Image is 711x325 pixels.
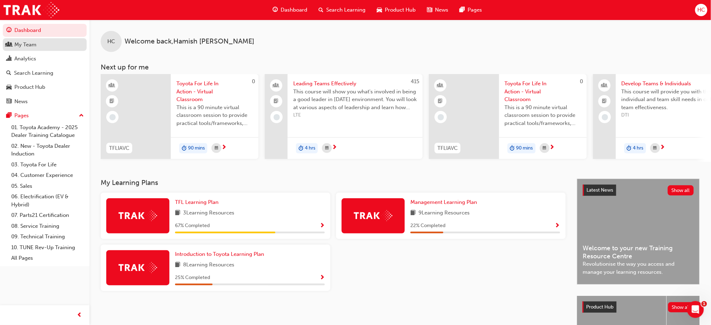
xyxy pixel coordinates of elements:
span: Toyota For Life In Action - Virtual Classroom [176,80,253,104]
a: All Pages [8,253,87,264]
button: DashboardMy TeamAnalyticsSearch LearningProduct HubNews [3,22,87,109]
span: 4 hrs [633,144,644,152]
a: guage-iconDashboard [267,3,313,17]
button: Show all [668,302,695,312]
a: 01. Toyota Academy - 2025 Dealer Training Catalogue [8,122,87,141]
span: 90 mins [516,144,533,152]
span: 415 [411,78,419,85]
span: Welcome to your new Training Resource Centre [583,244,694,260]
span: calendar-icon [215,144,218,153]
span: next-icon [550,145,555,151]
span: learningRecordVerb_NONE-icon [274,114,280,120]
span: car-icon [6,84,12,91]
span: 22 % Completed [410,222,445,230]
span: up-icon [79,111,84,120]
span: chart-icon [6,56,12,62]
a: Dashboard [3,24,87,37]
div: Pages [14,112,29,120]
button: HC [695,4,707,16]
img: Trak [119,262,157,273]
span: Latest News [587,187,613,193]
span: LTE [293,111,417,119]
span: Show Progress [320,275,325,281]
span: TFLIAVC [437,144,458,152]
span: calendar-icon [325,144,329,153]
span: pages-icon [6,113,12,119]
span: 8 Learning Resources [183,261,234,270]
a: car-iconProduct Hub [371,3,421,17]
a: 07. Parts21 Certification [8,210,87,221]
span: people-icon [274,81,279,90]
span: calendar-icon [653,144,657,153]
span: Revolutionise the way you access and manage your learning resources. [583,260,694,276]
span: 1 [702,301,707,307]
div: Analytics [14,55,36,63]
span: Search Learning [326,6,365,14]
span: Introduction to Toyota Learning Plan [175,251,264,257]
span: calendar-icon [543,144,546,153]
span: Product Hub [385,6,416,14]
span: prev-icon [77,311,82,320]
span: 90 mins [188,144,205,152]
span: guage-icon [273,6,278,14]
span: booktick-icon [438,97,443,106]
a: 08. Service Training [8,221,87,232]
span: booktick-icon [602,97,607,106]
span: Show Progress [320,223,325,229]
span: Product Hub [586,304,614,310]
span: duration-icon [510,144,515,153]
div: My Team [14,41,36,49]
h3: Next up for me [89,63,711,71]
a: Product Hub [3,81,87,94]
a: 06. Electrification (EV & Hybrid) [8,191,87,210]
a: 10. TUNE Rev-Up Training [8,242,87,253]
a: Analytics [3,52,87,65]
a: Search Learning [3,67,87,80]
span: Welcome back , Hamish [PERSON_NAME] [125,38,254,46]
a: 0TFLIAVCToyota For Life In Action - Virtual ClassroomThis is a 90 minute virtual classroom sessio... [429,74,587,159]
span: book-icon [175,209,180,218]
img: Trak [119,210,157,221]
span: 0 [252,78,255,85]
span: people-icon [6,42,12,48]
iframe: Intercom live chat [687,301,704,318]
img: Trak [354,210,393,221]
span: book-icon [410,209,416,218]
span: This is a 90 minute virtual classroom session to provide practical tools/frameworks, behaviours a... [505,104,581,127]
a: search-iconSearch Learning [313,3,371,17]
span: learningResourceType_INSTRUCTOR_LED-icon [110,81,115,90]
a: 0TFLIAVCToyota For Life In Action - Virtual ClassroomThis is a 90 minute virtual classroom sessio... [101,74,259,159]
span: TFLIAVC [109,144,129,152]
span: Management Learning Plan [410,199,477,205]
a: 09. Technical Training [8,231,87,242]
span: HC [107,38,115,46]
a: news-iconNews [421,3,454,17]
a: TFL Learning Plan [175,198,221,206]
span: News [435,6,448,14]
span: Show Progress [555,223,560,229]
span: duration-icon [182,144,187,153]
div: Search Learning [14,69,53,77]
button: Show Progress [320,273,325,282]
span: duration-icon [299,144,303,153]
a: Latest NewsShow all [583,185,694,196]
a: Management Learning Plan [410,198,480,206]
h3: My Learning Plans [101,179,566,187]
span: Toyota For Life In Action - Virtual Classroom [505,80,581,104]
a: pages-iconPages [454,3,488,17]
a: 415Leading Teams EffectivelyThis course will show you what's involved in being a good leader in [... [265,74,423,159]
a: My Team [3,38,87,51]
span: This is a 90 minute virtual classroom session to provide practical tools/frameworks, behaviours a... [176,104,253,127]
div: Product Hub [14,83,45,91]
img: Trak [4,2,59,18]
span: news-icon [6,99,12,105]
button: Pages [3,109,87,122]
span: booktick-icon [110,97,115,106]
span: Leading Teams Effectively [293,80,417,88]
span: learningRecordVerb_NONE-icon [602,114,608,120]
a: 05. Sales [8,181,87,192]
span: learningRecordVerb_NONE-icon [438,114,444,120]
span: next-icon [332,145,337,151]
span: This course will show you what's involved in being a good leader in [DATE] environment. You will ... [293,88,417,112]
span: pages-icon [460,6,465,14]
